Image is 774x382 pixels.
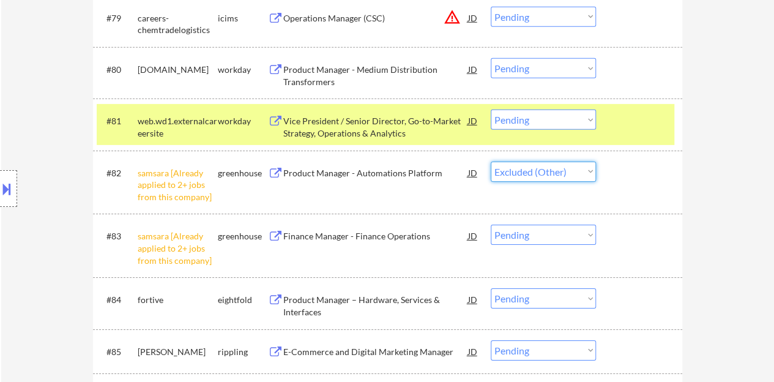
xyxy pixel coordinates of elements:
div: [DOMAIN_NAME] [138,64,218,76]
div: JD [467,7,479,29]
div: icims [218,12,268,24]
div: workday [218,115,268,127]
div: eightfold [218,294,268,306]
div: Product Manager – Hardware, Services & Interfaces [283,294,468,318]
div: #79 [106,12,128,24]
div: greenhouse [218,167,268,179]
div: JD [467,225,479,247]
div: E-Commerce and Digital Marketing Manager [283,346,468,358]
div: Finance Manager - Finance Operations [283,230,468,242]
button: warning_amber [444,9,461,26]
div: #80 [106,64,128,76]
div: #85 [106,346,128,358]
div: Product Manager - Medium Distribution Transformers [283,64,468,88]
div: [PERSON_NAME] [138,346,218,358]
div: JD [467,58,479,80]
div: workday [218,64,268,76]
div: careers-chemtradelogistics [138,12,218,36]
div: JD [467,340,479,362]
div: Vice President / Senior Director, Go-to-Market Strategy, Operations & Analytics [283,115,468,139]
div: greenhouse [218,230,268,242]
div: Operations Manager (CSC) [283,12,468,24]
div: JD [467,110,479,132]
div: rippling [218,346,268,358]
div: JD [467,288,479,310]
div: JD [467,162,479,184]
div: Product Manager - Automations Platform [283,167,468,179]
